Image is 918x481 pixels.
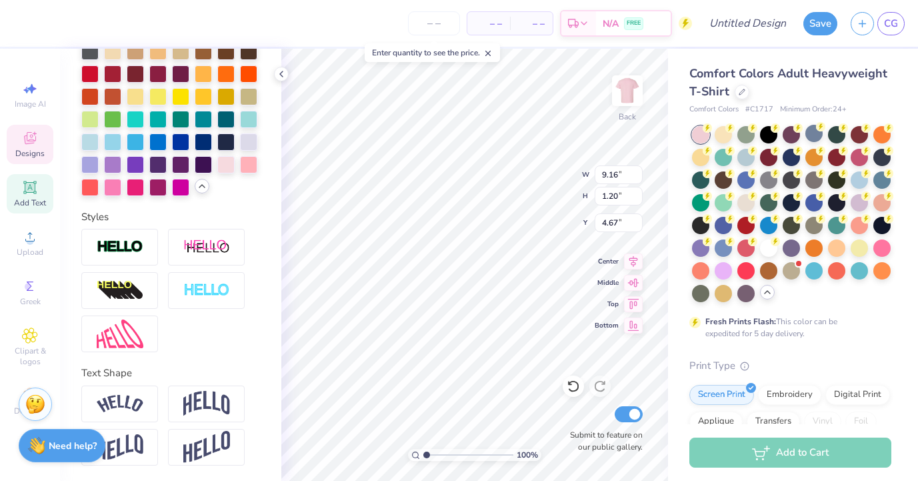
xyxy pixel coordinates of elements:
[183,239,230,256] img: Shadow
[14,197,46,208] span: Add Text
[518,17,545,31] span: – –
[7,346,53,367] span: Clipart & logos
[20,296,41,307] span: Greek
[81,366,260,381] div: Text Shape
[183,391,230,416] img: Arch
[17,247,43,258] span: Upload
[595,300,619,309] span: Top
[517,449,538,461] span: 100 %
[475,17,502,31] span: – –
[803,12,837,35] button: Save
[183,283,230,298] img: Negative Space
[595,321,619,330] span: Bottom
[14,406,46,416] span: Decorate
[619,111,636,123] div: Back
[689,358,891,374] div: Print Type
[699,10,797,37] input: Untitled Design
[49,440,97,452] strong: Need help?
[689,412,743,432] div: Applique
[825,385,890,405] div: Digital Print
[603,17,619,31] span: N/A
[689,104,739,115] span: Comfort Colors
[97,280,143,302] img: 3d Illusion
[614,77,641,104] img: Back
[15,99,46,109] span: Image AI
[877,12,905,35] a: CG
[408,11,460,35] input: – –
[81,209,260,225] div: Styles
[97,239,143,255] img: Stroke
[183,431,230,464] img: Rise
[595,257,619,266] span: Center
[97,320,143,348] img: Free Distort
[15,148,45,159] span: Designs
[758,385,821,405] div: Embroidery
[97,395,143,413] img: Arc
[563,429,643,453] label: Submit to feature on our public gallery.
[689,65,887,99] span: Comfort Colors Adult Heavyweight T-Shirt
[845,412,877,432] div: Foil
[365,43,500,62] div: Enter quantity to see the price.
[780,104,847,115] span: Minimum Order: 24 +
[627,19,641,28] span: FREE
[804,412,841,432] div: Vinyl
[705,316,776,327] strong: Fresh Prints Flash:
[689,385,754,405] div: Screen Print
[595,278,619,288] span: Middle
[884,16,898,31] span: CG
[747,412,800,432] div: Transfers
[745,104,773,115] span: # C1717
[705,316,869,340] div: This color can be expedited for 5 day delivery.
[97,434,143,460] img: Flag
